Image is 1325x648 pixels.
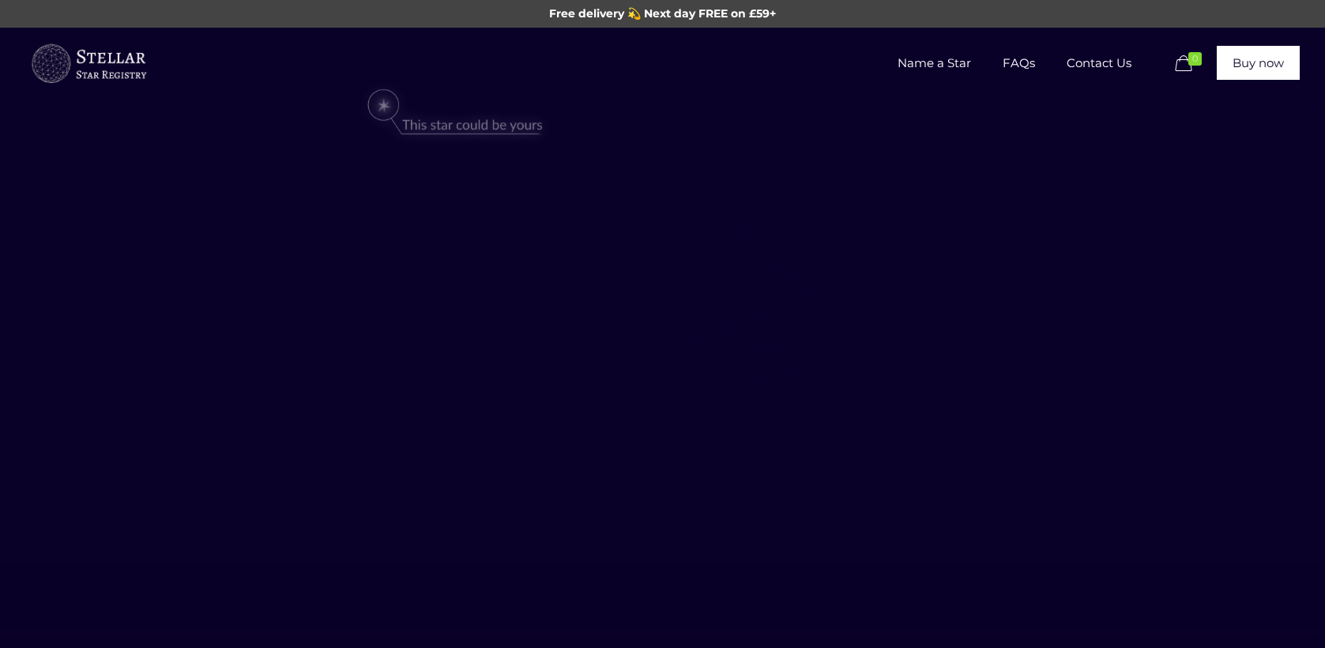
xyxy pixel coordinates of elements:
[347,81,563,145] img: star-could-be-yours.png
[882,28,987,99] a: Name a Star
[1188,52,1202,66] span: 0
[549,6,776,21] span: Free delivery 💫 Next day FREE on £59+
[882,40,987,87] span: Name a Star
[1171,55,1209,73] a: 0
[1051,40,1147,87] span: Contact Us
[29,40,148,88] img: buyastar-logo-transparent
[1051,28,1147,99] a: Contact Us
[1217,46,1300,80] a: Buy now
[987,40,1051,87] span: FAQs
[987,28,1051,99] a: FAQs
[29,28,148,99] a: Buy a Star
